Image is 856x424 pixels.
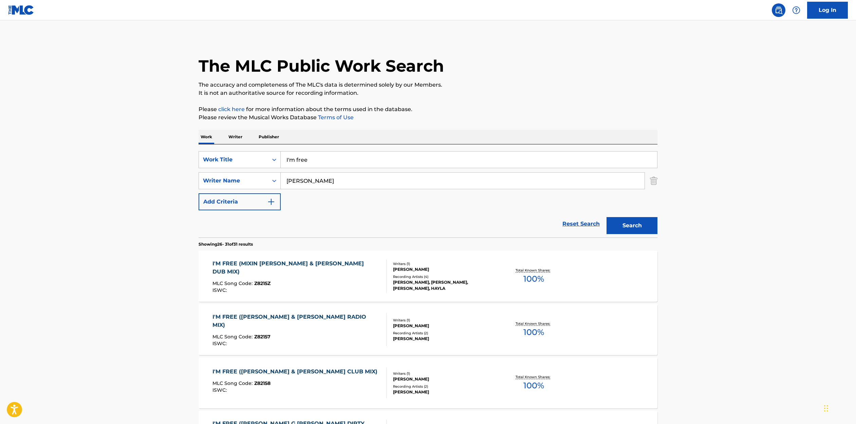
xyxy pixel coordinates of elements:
span: Z82158 [254,380,271,386]
p: Total Known Shares: [516,321,552,326]
a: click here [218,106,245,112]
img: 9d2ae6d4665cec9f34b9.svg [267,198,275,206]
p: Writer [226,130,244,144]
div: Help [789,3,803,17]
a: I'M FREE (MIXIN [PERSON_NAME] & [PERSON_NAME] DUB MIX)MLC Song Code:Z8215ZISWC:Writers (1)[PERSON... [199,251,657,302]
div: [PERSON_NAME] [393,323,496,329]
div: Writer Name [203,177,264,185]
div: [PERSON_NAME] [393,376,496,382]
div: Recording Artists ( 4 ) [393,274,496,279]
h1: The MLC Public Work Search [199,56,444,76]
div: Recording Artists ( 2 ) [393,331,496,336]
span: ISWC : [212,387,228,393]
button: Search [607,217,657,234]
span: MLC Song Code : [212,280,254,286]
div: Drag [824,398,828,419]
span: 100 % [523,379,544,392]
span: 100 % [523,273,544,285]
span: ISWC : [212,287,228,293]
div: [PERSON_NAME] [393,389,496,395]
a: I'M FREE ([PERSON_NAME] & [PERSON_NAME] RADIO MIX)MLC Song Code:Z82157ISWC:Writers (1)[PERSON_NAM... [199,304,657,355]
div: [PERSON_NAME], [PERSON_NAME], [PERSON_NAME], HAYLA [393,279,496,291]
img: help [792,6,800,14]
p: Please review the Musical Works Database [199,113,657,122]
iframe: Chat Widget [822,391,856,424]
div: I'M FREE ([PERSON_NAME] & [PERSON_NAME] RADIO MIX) [212,313,381,329]
p: It is not an authoritative source for recording information. [199,89,657,97]
div: I'M FREE (MIXIN [PERSON_NAME] & [PERSON_NAME] DUB MIX) [212,260,381,276]
p: Showing 26 - 31 of 31 results [199,241,253,247]
button: Add Criteria [199,193,281,210]
div: Writers ( 1 ) [393,371,496,376]
p: Please for more information about the terms used in the database. [199,105,657,113]
div: [PERSON_NAME] [393,336,496,342]
span: Z82157 [254,334,271,340]
a: Log In [807,2,848,19]
p: Work [199,130,214,144]
span: Z8215Z [254,280,271,286]
p: Publisher [257,130,281,144]
a: Reset Search [559,216,603,231]
img: Delete Criterion [650,172,657,189]
p: Total Known Shares: [516,268,552,273]
a: Public Search [772,3,785,17]
div: I'M FREE ([PERSON_NAME] & [PERSON_NAME] CLUB MIX) [212,368,381,376]
span: ISWC : [212,340,228,347]
p: The accuracy and completeness of The MLC's data is determined solely by our Members. [199,81,657,89]
span: 100 % [523,326,544,338]
div: Writers ( 1 ) [393,261,496,266]
div: Work Title [203,156,264,164]
a: Terms of Use [317,114,354,121]
div: [PERSON_NAME] [393,266,496,272]
img: MLC Logo [8,5,34,15]
div: Recording Artists ( 2 ) [393,384,496,389]
p: Total Known Shares: [516,374,552,379]
a: I'M FREE ([PERSON_NAME] & [PERSON_NAME] CLUB MIX)MLC Song Code:Z82158ISWC:Writers (1)[PERSON_NAME... [199,357,657,408]
span: MLC Song Code : [212,334,254,340]
span: MLC Song Code : [212,380,254,386]
div: Writers ( 1 ) [393,318,496,323]
form: Search Form [199,151,657,237]
img: search [775,6,783,14]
